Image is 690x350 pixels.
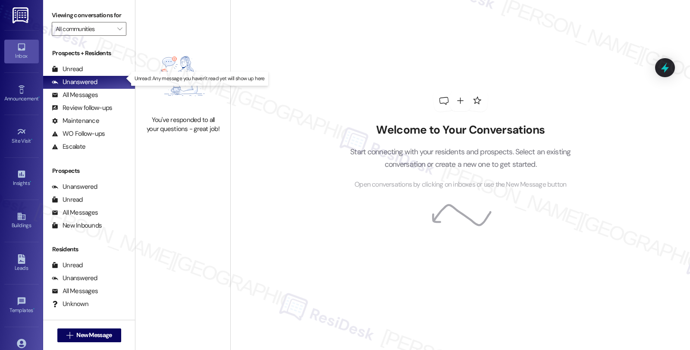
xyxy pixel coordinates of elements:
[66,332,73,339] i: 
[52,78,97,87] div: Unanswered
[52,208,98,217] div: All Messages
[52,116,99,125] div: Maintenance
[354,179,566,190] span: Open conversations by clicking on inboxes or use the New Message button
[57,328,121,342] button: New Message
[43,245,135,254] div: Residents
[30,179,31,185] span: •
[43,49,135,58] div: Prospects + Residents
[52,9,126,22] label: Viewing conversations for
[33,306,34,312] span: •
[4,125,39,148] a: Site Visit •
[52,65,83,74] div: Unread
[52,274,97,283] div: Unanswered
[4,167,39,190] a: Insights •
[117,25,122,32] i: 
[52,287,98,296] div: All Messages
[52,91,98,100] div: All Messages
[52,300,88,309] div: Unknown
[145,41,221,111] img: empty-state
[337,123,584,137] h2: Welcome to Your Conversations
[38,94,40,100] span: •
[4,294,39,317] a: Templates •
[4,209,39,232] a: Buildings
[145,116,221,134] div: You've responded to all your questions - great job!
[4,252,39,275] a: Leads
[52,182,97,191] div: Unanswered
[13,7,30,23] img: ResiDesk Logo
[52,142,85,151] div: Escalate
[52,103,112,112] div: Review follow-ups
[31,137,32,143] span: •
[43,166,135,175] div: Prospects
[52,195,83,204] div: Unread
[52,261,83,270] div: Unread
[56,22,113,36] input: All communities
[337,146,584,170] p: Start connecting with your residents and prospects. Select an existing conversation or create a n...
[52,129,105,138] div: WO Follow-ups
[4,40,39,63] a: Inbox
[135,75,265,82] p: Unread: Any message you haven't read yet will show up here
[76,331,112,340] span: New Message
[52,221,102,230] div: New Inbounds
